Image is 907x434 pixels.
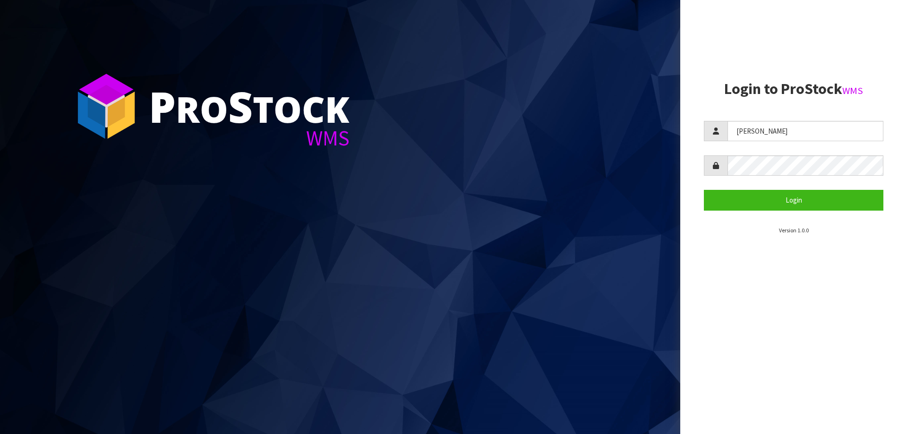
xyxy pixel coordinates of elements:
small: Version 1.0.0 [779,227,809,234]
small: WMS [842,85,863,97]
div: ro tock [149,85,350,128]
button: Login [704,190,883,210]
span: S [228,77,253,135]
h2: Login to ProStock [704,81,883,97]
span: P [149,77,176,135]
div: WMS [149,128,350,149]
input: Username [727,121,883,141]
img: ProStock Cube [71,71,142,142]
